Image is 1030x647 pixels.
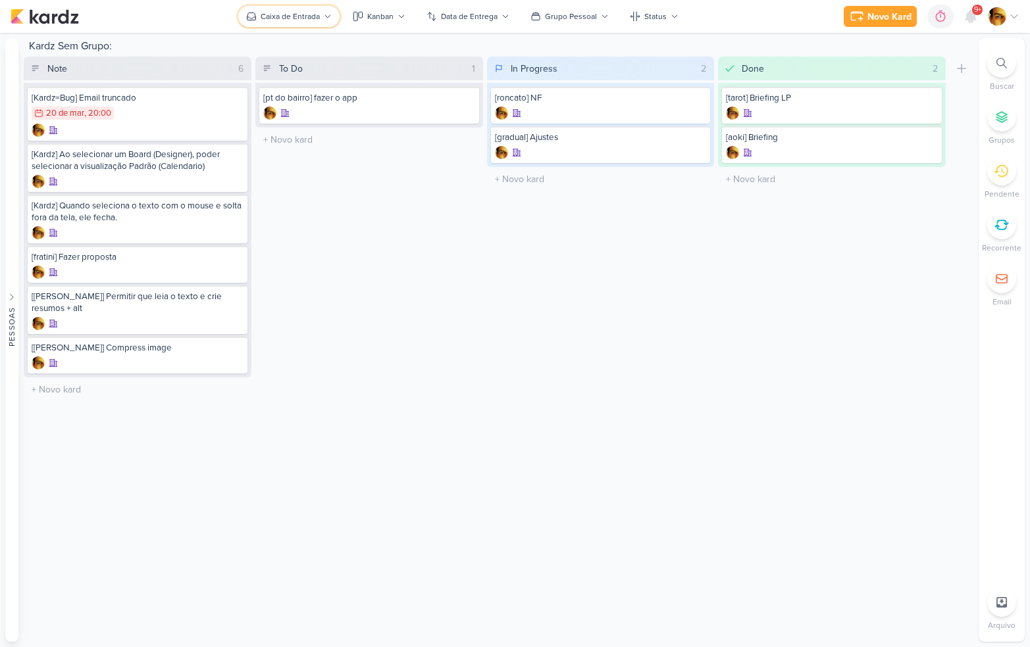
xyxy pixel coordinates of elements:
img: Leandro Guedes [726,146,739,159]
div: Criador(a): Leandro Guedes [263,107,276,120]
div: Novo Kard [867,10,912,24]
div: [Kardz] Quando seleciona o texto com o mouse e solta fora da tela, ele fecha. [32,200,244,224]
div: [amelia] Permitir que leia o texto e crie resumos + alt [32,291,244,314]
div: 2 [696,62,711,76]
div: Criador(a): Leandro Guedes [32,175,45,188]
div: [fratini] Fazer proposta [32,251,244,263]
input: + Novo kard [490,170,712,189]
p: Email [992,296,1012,308]
img: Leandro Guedes [263,107,276,120]
div: [amelia] Compress image [32,342,244,354]
div: 20 de mar [46,109,84,118]
p: Pendente [985,188,1019,200]
div: Criador(a): Leandro Guedes [32,266,45,279]
div: 1 [467,62,480,76]
div: [Kardz=Bug] Email truncado [32,92,244,104]
div: [tarot] Briefing LP [726,92,938,104]
img: Leandro Guedes [726,107,739,120]
div: Criador(a): Leandro Guedes [495,107,508,120]
div: Criador(a): Leandro Guedes [32,124,45,137]
div: Kardz Sem Grupo: [24,38,973,57]
div: Criador(a): Leandro Guedes [32,317,45,330]
img: Leandro Guedes [32,124,45,137]
div: Criador(a): Leandro Guedes [726,107,739,120]
p: Buscar [990,80,1014,92]
span: 9+ [974,5,981,15]
div: [pt do bairro] fazer o app [263,92,475,104]
div: Pessoas [6,307,18,347]
img: kardz.app [11,9,79,24]
div: [gradual] Ajustes [495,132,707,143]
p: Recorrente [982,242,1021,254]
input: + Novo kard [721,170,943,189]
img: Leandro Guedes [32,175,45,188]
input: + Novo kard [258,130,480,149]
div: 6 [233,62,249,76]
div: 2 [927,62,943,76]
img: Leandro Guedes [32,266,45,279]
div: Criador(a): Leandro Guedes [726,146,739,159]
button: Pessoas [5,38,18,642]
p: Grupos [989,134,1015,146]
input: + Novo kard [26,380,249,399]
div: , 20:00 [84,109,111,118]
img: Leandro Guedes [495,146,508,159]
div: Criador(a): Leandro Guedes [495,146,508,159]
div: [Kardz] Ao selecionar um Board (Designer), poder selecionar a visualização Padrão (Calendario) [32,149,244,172]
div: Criador(a): Leandro Guedes [32,356,45,370]
img: Leandro Guedes [988,7,1006,26]
p: Arquivo [988,619,1016,631]
li: Ctrl + F [979,49,1025,92]
div: [roncato] NF [495,92,707,104]
div: Criador(a): Leandro Guedes [32,226,45,239]
img: Leandro Guedes [32,226,45,239]
img: Leandro Guedes [495,107,508,120]
img: Leandro Guedes [32,356,45,370]
img: Leandro Guedes [32,317,45,330]
button: Novo Kard [844,6,917,27]
div: [aoki] Briefing [726,132,938,143]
